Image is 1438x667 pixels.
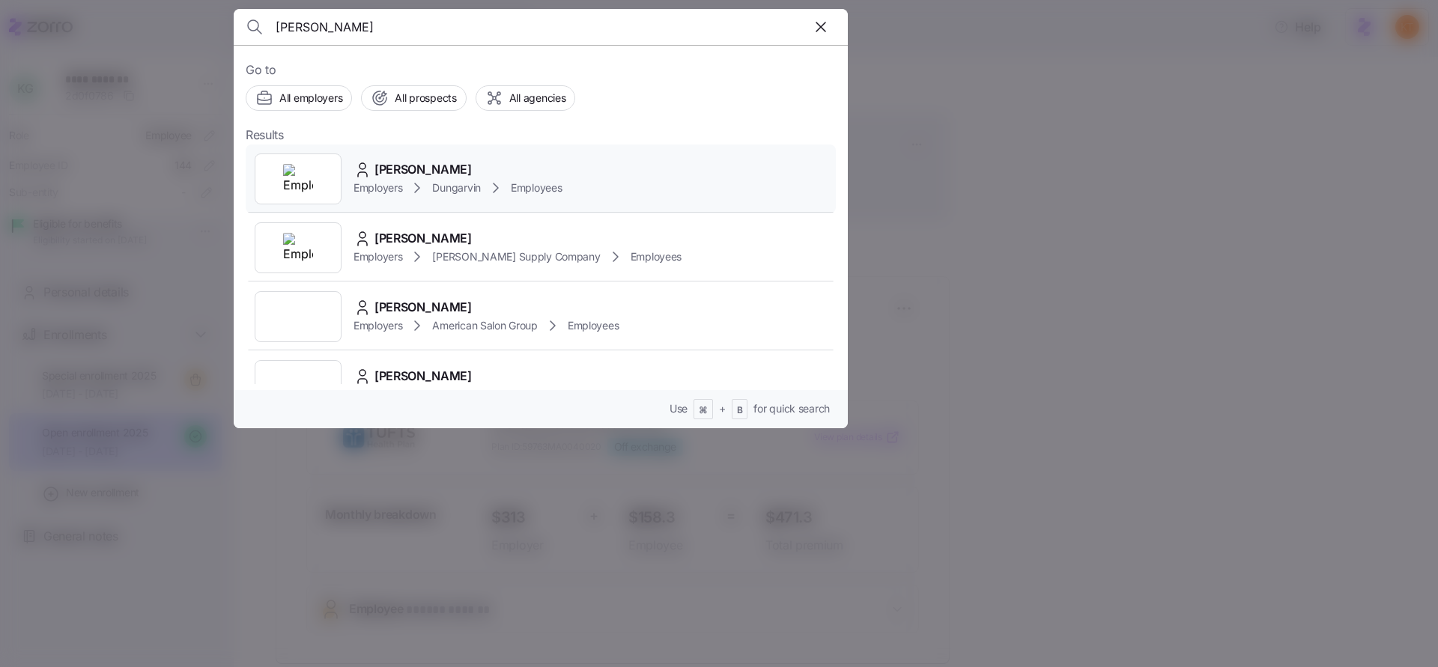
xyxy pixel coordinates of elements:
[432,318,537,333] span: American Salon Group
[354,249,402,264] span: Employers
[246,126,284,144] span: Results
[432,249,600,264] span: [PERSON_NAME] Supply Company
[395,91,456,106] span: All prospects
[432,180,480,195] span: Dungarvin
[246,61,836,79] span: Go to
[719,401,726,416] span: +
[374,160,472,179] span: [PERSON_NAME]
[670,401,688,416] span: Use
[476,85,576,111] button: All agencies
[631,249,682,264] span: Employees
[699,404,708,417] span: ⌘
[354,318,402,333] span: Employers
[354,180,402,195] span: Employers
[283,233,313,263] img: Employer logo
[568,318,619,333] span: Employees
[246,85,352,111] button: All employers
[374,367,472,386] span: [PERSON_NAME]
[737,404,743,417] span: B
[509,91,566,106] span: All agencies
[374,298,472,317] span: [PERSON_NAME]
[374,229,472,248] span: [PERSON_NAME]
[279,91,342,106] span: All employers
[283,164,313,194] img: Employer logo
[361,85,466,111] button: All prospects
[753,401,830,416] span: for quick search
[511,180,562,195] span: Employees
